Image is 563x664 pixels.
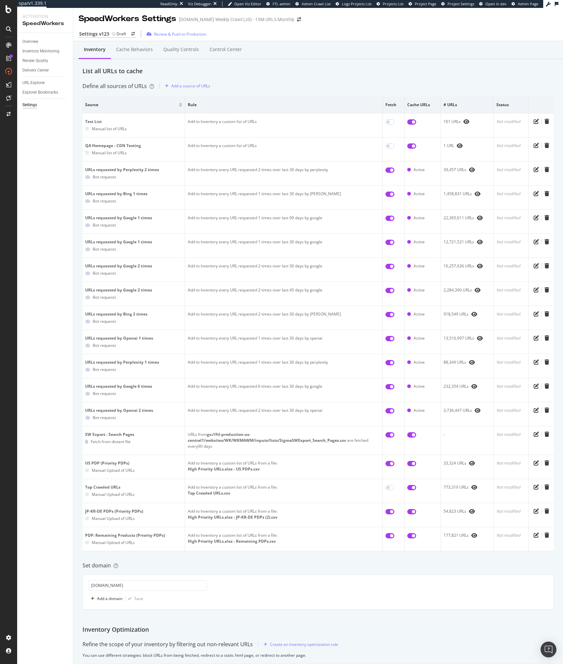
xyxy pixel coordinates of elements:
[83,562,554,569] div: Set domain
[475,287,480,293] div: eye
[88,593,122,604] button: Add a domain
[85,460,182,466] div: US PDP (Priority PDPs)
[22,102,37,108] div: Settings
[93,270,116,276] div: Bot requests
[85,508,182,514] div: JP-KR-DE PDPs (Priority PDPs)
[22,20,68,27] div: SpeedWorkers
[444,215,491,221] div: 22,365,611 URLs
[22,38,38,45] div: Overview
[22,79,45,86] div: URL Explorer
[496,215,526,221] div: Not modified
[188,102,379,108] span: Rule
[85,359,182,365] div: URLs requested by Perplexity 1 times
[534,407,539,413] div: pen-to-square
[92,150,127,156] div: Manual list of URLs
[93,222,116,228] div: Bot requests
[534,263,539,268] div: pen-to-square
[545,335,549,341] div: trash
[441,1,474,7] a: Project Settings
[414,335,425,341] div: Active
[496,239,526,245] div: Not modified
[79,31,109,37] div: Settings v123
[545,407,549,413] div: trash
[496,191,526,197] div: Not modified
[261,639,338,650] button: Create an inventory optimization rule
[444,484,491,490] div: 773,319 URLs
[496,532,526,538] div: Not modified
[444,239,491,245] div: 12,721,521 URLs
[545,119,549,124] div: trash
[188,508,380,514] div: Add to Inventory a custom list of URLs from a file:
[85,484,182,490] div: Top Crawled URLs
[22,79,68,86] a: URL Explorer
[171,83,210,89] div: Add a source of URLs
[545,191,549,196] div: trash
[496,119,526,125] div: Not modified
[469,360,475,365] div: eye
[409,1,436,7] a: Project Page
[477,215,483,221] div: eye
[270,642,338,647] div: Create an inventory optimization rule
[444,383,491,389] div: 232,354 URLs
[545,508,549,514] div: trash
[22,48,68,55] a: Inventory Monitoring
[342,1,372,6] span: Logs Projects List
[496,432,526,438] div: Not modified
[496,460,526,466] div: Not modified
[85,432,182,438] div: SW Export - Search Pages
[496,287,526,293] div: Not modified
[545,460,549,466] div: trash
[85,239,182,245] div: URLs requested by Google 1 times
[496,383,526,389] div: Not modified
[22,48,59,55] div: Inventory Monitoring
[336,1,372,7] a: Logs Projects List
[85,215,182,221] div: URLs requested by Google 1 times
[188,514,380,520] div: High Priority URLs.xlsx - JP-KR-DE PDPs (2).csv
[185,282,383,306] td: Add to Inventory every URL requested 2 times over last 45 days by google
[84,46,106,53] div: Inventory
[444,287,491,293] div: 2,284,390 URLs
[496,263,526,269] div: Not modified
[228,1,261,7] a: Open Viz Editor
[414,215,425,221] div: Active
[414,239,425,245] div: Active
[22,57,48,64] div: Render Quality
[444,460,491,466] div: 33,324 URLs
[22,57,68,64] a: Render Quality
[545,311,549,317] div: trash
[131,32,135,36] div: arrow-right-arrow-left
[85,383,182,389] div: URLs requested by Google 6 times
[444,191,491,197] div: 1,458,831 URLs
[479,1,507,7] a: Open in dev
[444,167,491,173] div: 39,457 URLs
[92,126,127,132] div: Manual list of URLs
[545,532,549,538] div: trash
[185,330,383,354] td: Add to Inventory every URL requested 1 times over last 30 days by openai
[97,596,122,601] div: Add a domain
[534,239,539,244] div: pen-to-square
[444,335,491,341] div: 13,516,997 URLs
[496,335,526,341] div: Not modified
[85,102,177,108] span: Source
[302,1,331,6] span: Admin Crawl List
[496,102,524,108] span: Status
[444,359,491,365] div: 88,349 URLs
[188,432,380,449] div: URLs from are fetched every 90 days
[475,191,480,196] div: eye
[93,415,116,420] div: Bot requests
[534,383,539,389] div: pen-to-square
[185,162,383,186] td: Add to Inventory every URL requested 2 times over last 30 days by perplexity
[545,215,549,220] div: trash
[444,532,491,538] div: 177,821 URLs
[163,46,199,53] div: Quality Controls
[185,186,383,210] td: Add to Inventory every URL requested 1 times over last 30 days by [PERSON_NAME]
[93,174,116,180] div: Bot requests
[545,432,549,437] div: trash
[534,359,539,365] div: pen-to-square
[93,198,116,204] div: Bot requests
[185,258,383,282] td: Add to Inventory every URL requested 2 times over last 30 days by google
[415,1,436,6] span: Project Page
[185,306,383,330] td: Add to Inventory every URL requested 2 times over last 30 days by [PERSON_NAME]
[83,82,154,90] div: Define all sources of URLs
[444,119,491,125] div: 101 URLs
